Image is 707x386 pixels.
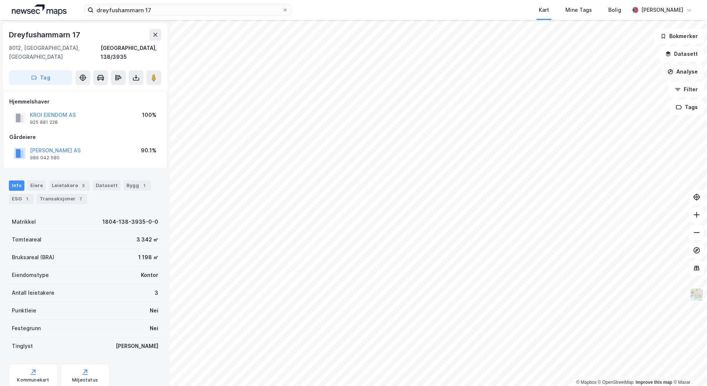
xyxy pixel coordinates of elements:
[670,100,704,115] button: Tags
[12,306,36,315] div: Punktleie
[9,29,82,41] div: Dreyfushammarn 17
[9,194,34,204] div: ESG
[636,380,672,385] a: Improve this map
[12,253,54,262] div: Bruksareal (BRA)
[9,133,161,142] div: Gårdeiere
[9,44,101,61] div: 8012, [GEOGRAPHIC_DATA], [GEOGRAPHIC_DATA]
[141,271,158,280] div: Kontor
[539,6,549,14] div: Kart
[576,380,596,385] a: Mapbox
[142,111,156,119] div: 100%
[9,70,72,85] button: Tag
[27,180,46,191] div: Eiere
[12,217,36,226] div: Matrikkel
[138,253,158,262] div: 1 198 ㎡
[598,380,634,385] a: OpenStreetMap
[654,29,704,44] button: Bokmerker
[116,342,158,351] div: [PERSON_NAME]
[150,306,158,315] div: Nei
[77,195,84,203] div: 7
[641,6,683,14] div: [PERSON_NAME]
[94,4,282,16] input: Søk på adresse, matrikkel, gårdeiere, leietakere eller personer
[608,6,621,14] div: Bolig
[661,64,704,79] button: Analyse
[141,146,156,155] div: 90.1%
[690,288,704,302] img: Z
[30,155,60,161] div: 989 042 580
[12,235,41,244] div: Tomteareal
[659,47,704,61] button: Datasett
[141,182,148,189] div: 1
[17,377,49,383] div: Kommunekart
[72,377,98,383] div: Miljøstatus
[12,271,49,280] div: Eiendomstype
[93,180,121,191] div: Datasett
[9,180,24,191] div: Info
[565,6,592,14] div: Mine Tags
[37,194,87,204] div: Transaksjoner
[670,351,707,386] iframe: Chat Widget
[12,342,33,351] div: Tinglyst
[9,97,161,106] div: Hjemmelshaver
[124,180,151,191] div: Bygg
[150,324,158,333] div: Nei
[23,195,31,203] div: 1
[49,180,90,191] div: Leietakere
[155,288,158,297] div: 3
[136,235,158,244] div: 3 342 ㎡
[12,4,67,16] img: logo.a4113a55bc3d86da70a041830d287a7e.svg
[80,182,87,189] div: 3
[12,324,41,333] div: Festegrunn
[101,44,161,61] div: [GEOGRAPHIC_DATA], 138/3935
[670,351,707,386] div: Kontrollprogram for chat
[102,217,158,226] div: 1804-138-3935-0-0
[669,82,704,97] button: Filter
[12,288,54,297] div: Antall leietakere
[30,119,58,125] div: 925 881 228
